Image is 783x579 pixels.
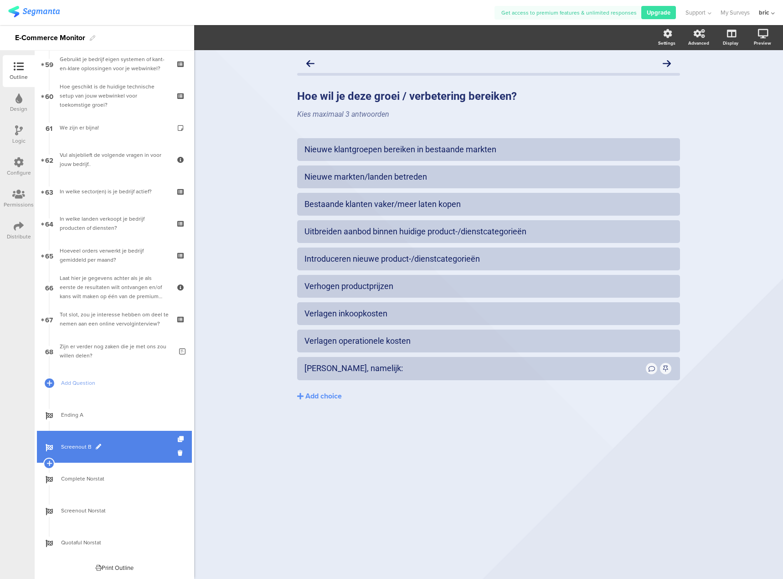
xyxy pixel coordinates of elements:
a: 59 Gebruikt je bedrijf eigen systemen of kant-en-klare oplossingen voor je webwinkel? [37,48,192,80]
div: Design [10,105,27,113]
div: Vul alsjeblieft de volgende vragen in voor jouw bedrijf.. [60,150,169,169]
div: Gebruikt je bedrijf eigen systemen of kant-en-klare oplossingen voor je webwinkel? [60,55,169,73]
span: Upgrade [647,8,670,17]
i: Duplicate [178,436,185,442]
div: Hoeveel orders verwerkt je bedrijf gemiddeld per maand? [60,246,169,264]
a: 65 Hoeveel orders verwerkt je bedrijf gemiddeld per maand? [37,239,192,271]
span: Support [685,8,706,17]
div: We zijn er bijna! [60,123,169,132]
span: Screenout Norstat [61,506,178,515]
a: 66 Laat hier je gegevens achter als je als eerste de resultaten wilt ontvangen en/of kans wilt ma... [37,271,192,303]
div: Print Outline [96,563,134,572]
span: Screenout B [61,442,178,451]
div: Uitbreiden aanbod binnen huidige product-/dienstcategorieën [304,226,673,237]
span: Quotaful Norstat [61,538,178,547]
a: 61 We zijn er bijna! [37,112,192,144]
div: Verlagen operationele kosten [304,336,673,346]
em: Kies maximaal 3 antwoorden [297,110,389,119]
div: In welke landen verkoopt je bedrijf producten of diensten? [60,214,169,233]
span: 63 [45,186,53,196]
span: 61 [46,123,52,133]
span: Get access to premium features & unlimited responses [501,9,637,17]
a: Screenout B [37,431,192,463]
div: In welke sector(en) is je bedrijf actief? [60,187,169,196]
div: Bestaande klanten vaker/meer laten kopen [304,199,673,209]
button: Add choice [297,385,680,408]
div: Zijn er verder nog zaken die je met ons zou willen delen? [60,342,172,360]
span: 68 [45,346,53,356]
div: Nieuwe markten/landen betreden [304,171,673,182]
a: Ending A [37,399,192,431]
div: Tot slot, zou je interesse hebben om deel te nemen aan een online vervolginterview? [60,310,169,328]
div: Preview [754,40,771,47]
div: Add choice [305,392,342,401]
a: Screenout Norstat [37,495,192,527]
div: [PERSON_NAME], namelijk: [304,363,644,373]
a: 67 Tot slot, zou je interesse hebben om deel te nemen aan een online vervolginterview? [37,303,192,335]
span: 67 [45,314,53,324]
a: 60 Hoe geschikt is de huidige technische setup van jouw webwinkel voor toekomstige groei? [37,80,192,112]
i: Delete [178,449,185,457]
span: 60 [45,91,53,101]
span: 65 [45,250,53,260]
span: Complete Norstat [61,474,178,483]
a: 64 In welke landen verkoopt je bedrijf producten of diensten? [37,207,192,239]
div: Laat hier je gegevens achter als je als eerste de resultaten wilt ontvangen en/of kans wilt maken... [60,274,169,301]
div: Permissions [4,201,34,209]
span: 66 [45,282,53,292]
div: Configure [7,169,31,177]
a: 62 Vul alsjeblieft de volgende vragen in voor jouw bedrijf.. [37,144,192,176]
strong: Hoe wil je deze groei / verbetering bereiken? [297,90,517,103]
div: Advanced [688,40,709,47]
div: Introduceren nieuwe product-/dienstcategorieën [304,253,673,264]
div: Hoe geschikt is de huidige technische setup van jouw webwinkel voor toekomstige groei? [60,82,169,109]
div: E-Commerce Monitor [15,31,85,45]
div: Outline [10,73,28,81]
div: Display [723,40,738,47]
div: Nieuwe klantgroepen bereiken in bestaande markten [304,144,673,155]
span: 62 [45,155,53,165]
img: segmanta logo [8,6,60,17]
span: Ending A [61,410,178,419]
div: bric [759,8,769,17]
span: Add Question [61,378,178,388]
a: 68 Zijn er verder nog zaken die je met ons zou willen delen? [37,335,192,367]
a: Quotaful Norstat [37,527,192,558]
div: Distribute [7,233,31,241]
div: Verlagen inkoopkosten [304,308,673,319]
a: 63 In welke sector(en) is je bedrijf actief? [37,176,192,207]
span: 64 [45,218,53,228]
a: Complete Norstat [37,463,192,495]
div: Settings [658,40,675,47]
div: Verhogen productprijzen [304,281,673,291]
div: Logic [12,137,26,145]
span: 59 [45,59,53,69]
